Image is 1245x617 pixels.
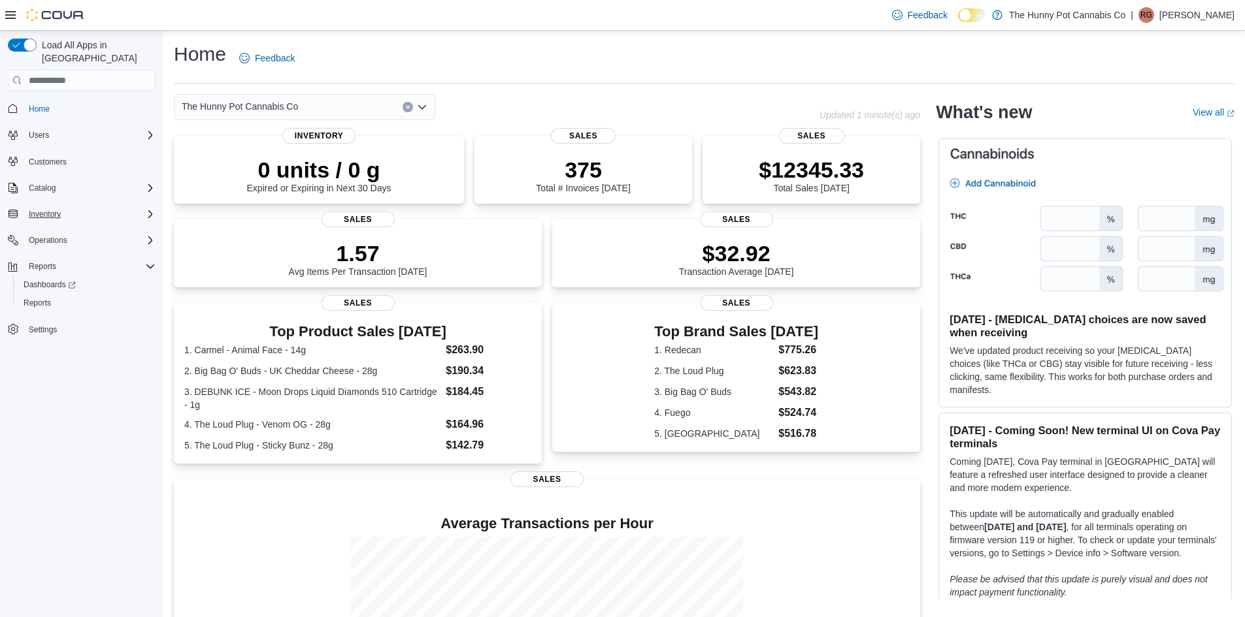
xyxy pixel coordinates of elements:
span: Sales [551,128,616,144]
span: Feedback [908,8,948,22]
a: Home [24,101,55,117]
span: Dashboards [24,279,76,290]
h3: [DATE] - [MEDICAL_DATA] choices are now saved when receiving [950,313,1221,339]
span: Settings [24,321,156,338]
span: Reports [24,259,156,274]
button: Customers [3,152,161,171]
span: Dashboards [18,277,156,293]
input: Dark Mode [958,8,986,22]
dd: $164.96 [446,417,531,432]
span: Feedback [255,52,295,65]
button: Inventory [24,206,66,222]
dd: $516.78 [778,426,818,441]
img: Cova [26,8,85,22]
span: Reports [24,298,51,308]
a: View allExternal link [1193,107,1235,118]
span: Settings [29,324,57,335]
button: Operations [24,232,73,248]
dd: $775.26 [778,342,818,358]
span: Operations [29,235,67,245]
p: We've updated product receiving so your [MEDICAL_DATA] choices (like THCa or CBG) stay visible fo... [950,344,1221,396]
a: Reports [18,295,56,311]
div: Expired or Expiring in Next 30 Days [247,157,391,193]
dt: 4. Fuego [654,406,773,419]
dd: $543.82 [778,384,818,400]
p: $32.92 [679,240,794,266]
span: Sales [510,471,584,487]
p: 0 units / 0 g [247,157,391,183]
button: Open list of options [417,102,427,112]
button: Reports [13,294,161,312]
span: Home [29,104,50,114]
span: Sales [779,128,844,144]
button: Operations [3,231,161,249]
div: Total Sales [DATE] [759,157,864,193]
dt: 5. The Loud Plug - Sticky Bunz - 28g [184,439,440,452]
span: Load All Apps in [GEOGRAPHIC_DATA] [37,39,156,65]
p: $12345.33 [759,157,864,183]
div: Avg Items Per Transaction [DATE] [289,240,427,277]
strong: [DATE] and [DATE] [984,522,1066,532]
p: 375 [536,157,630,183]
h3: Top Product Sales [DATE] [184,324,531,340]
span: Reports [18,295,156,311]
a: Customers [24,154,72,170]
h1: Home [174,41,226,67]
dt: 3. Big Bag O' Buds [654,385,773,398]
a: Settings [24,322,62,338]
dt: 2. Big Bag O' Buds - UK Cheddar Cheese - 28g [184,364,440,377]
dd: $190.34 [446,363,531,379]
h3: [DATE] - Coming Soon! New terminal UI on Cova Pay terminals [950,424,1221,450]
p: 1.57 [289,240,427,266]
a: Dashboards [13,276,161,294]
div: Transaction Average [DATE] [679,240,794,277]
p: The Hunny Pot Cannabis Co [1009,7,1125,23]
span: Sales [700,212,773,227]
dd: $184.45 [446,384,531,400]
div: Total # Invoices [DATE] [536,157,630,193]
span: Inventory [24,206,156,222]
dt: 3. DEBUNK ICE - Moon Drops Liquid Diamonds 510 Cartridge - 1g [184,385,440,411]
dd: $142.79 [446,437,531,453]
dt: 5. [GEOGRAPHIC_DATA] [654,427,773,440]
span: Sales [322,295,395,311]
h2: What's new [936,102,1032,123]
dt: 1. Redecan [654,343,773,356]
span: Sales [322,212,395,227]
button: Reports [3,257,161,276]
span: Users [24,127,156,143]
button: Inventory [3,205,161,223]
p: | [1131,7,1133,23]
button: Settings [3,320,161,339]
button: Catalog [3,179,161,197]
span: Inventory [29,209,61,219]
span: Home [24,100,156,116]
span: Customers [24,153,156,170]
span: Customers [29,157,67,167]
a: Feedback [887,2,953,28]
span: Sales [700,295,773,311]
h3: Top Brand Sales [DATE] [654,324,818,340]
dd: $263.90 [446,342,531,358]
svg: External link [1227,110,1235,118]
nav: Complex example [8,93,156,373]
em: Please be advised that this update is purely visual and does not impact payment functionality. [950,574,1208,597]
a: Feedback [234,45,300,71]
span: Users [29,130,49,140]
dt: 1. Carmel - Animal Face - 14g [184,343,440,356]
p: [PERSON_NAME] [1159,7,1235,23]
dt: 4. The Loud Plug - Venom OG - 28g [184,418,440,431]
button: Clear input [403,102,413,112]
span: RG [1140,7,1152,23]
p: Updated 1 minute(s) ago [820,110,920,120]
button: Reports [24,259,61,274]
span: The Hunny Pot Cannabis Co [182,99,298,114]
dd: $524.74 [778,405,818,420]
div: Ryckolos Griffiths [1138,7,1154,23]
span: Operations [24,232,156,248]
a: Dashboards [18,277,81,293]
button: Users [24,127,54,143]
span: Inventory [282,128,356,144]
dd: $623.83 [778,363,818,379]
